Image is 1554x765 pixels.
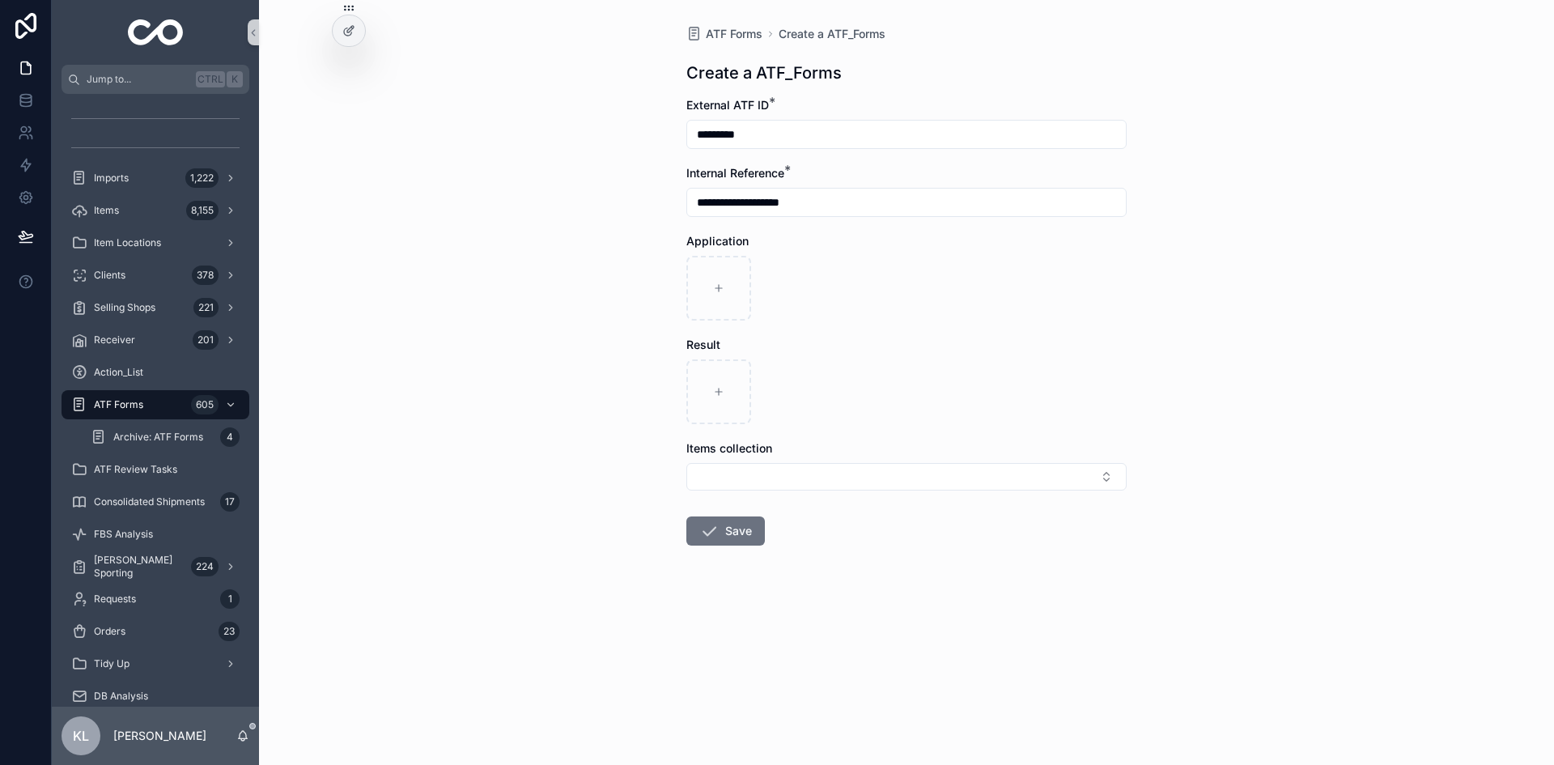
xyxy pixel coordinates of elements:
button: Select Button [686,463,1127,491]
div: 605 [191,395,219,414]
p: [PERSON_NAME] [113,728,206,744]
span: KL [73,726,89,746]
div: 1,222 [185,168,219,188]
a: Action_List [62,358,249,387]
span: FBS Analysis [94,528,153,541]
span: ATF Forms [706,26,762,42]
div: 378 [192,266,219,285]
span: Internal Reference [686,166,784,180]
a: ATF Review Tasks [62,455,249,484]
div: 17 [220,492,240,512]
h1: Create a ATF_Forms [686,62,842,84]
span: DB Analysis [94,690,148,703]
span: Tidy Up [94,657,129,670]
span: Application [686,234,749,248]
span: Item Locations [94,236,161,249]
a: DB Analysis [62,682,249,711]
a: Archive: ATF Forms4 [81,423,249,452]
a: Selling Shops221 [62,293,249,322]
div: 1 [220,589,240,609]
span: Clients [94,269,125,282]
span: Receiver [94,334,135,346]
a: Clients378 [62,261,249,290]
a: Consolidated Shipments17 [62,487,249,516]
button: Save [686,516,765,546]
a: Imports1,222 [62,164,249,193]
a: Requests1 [62,584,249,614]
a: Item Locations [62,228,249,257]
div: 8,155 [186,201,219,220]
span: Items [94,204,119,217]
div: 23 [219,622,240,641]
div: 4 [220,427,240,447]
div: 221 [193,298,219,317]
button: Jump to...CtrlK [62,65,249,94]
a: Orders23 [62,617,249,646]
span: Items collection [686,441,772,455]
span: ATF Review Tasks [94,463,177,476]
span: Archive: ATF Forms [113,431,203,444]
span: Action_List [94,366,143,379]
span: Jump to... [87,73,189,86]
span: Result [686,338,720,351]
div: 201 [193,330,219,350]
a: Create a ATF_Forms [779,26,885,42]
div: scrollable content [52,94,259,707]
span: Requests [94,593,136,606]
a: Items8,155 [62,196,249,225]
span: Ctrl [196,71,225,87]
span: [PERSON_NAME] Sporting [94,554,185,580]
a: ATF Forms [686,26,762,42]
span: Imports [94,172,129,185]
a: Tidy Up [62,649,249,678]
div: 224 [191,557,219,576]
span: Consolidated Shipments [94,495,205,508]
span: ATF Forms [94,398,143,411]
a: [PERSON_NAME] Sporting224 [62,552,249,581]
a: Receiver201 [62,325,249,355]
a: FBS Analysis [62,520,249,549]
span: Orders [94,625,125,638]
span: K [228,73,241,86]
img: App logo [128,19,184,45]
span: External ATF ID [686,98,769,112]
a: ATF Forms605 [62,390,249,419]
span: Selling Shops [94,301,155,314]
